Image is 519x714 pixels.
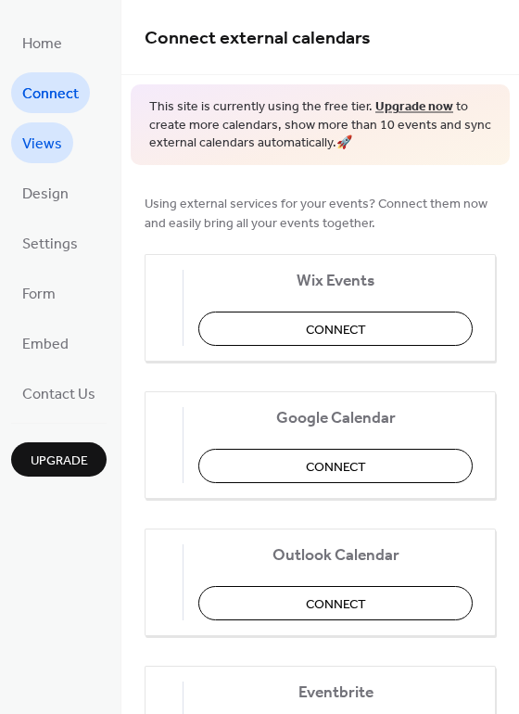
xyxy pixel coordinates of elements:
button: Connect [198,449,473,483]
span: Using external services for your events? Connect them now and easily bring all your events together. [145,194,496,233]
a: Design [11,172,80,213]
span: Views [22,130,62,159]
a: Views [11,122,73,163]
a: Settings [11,223,89,263]
span: Connect external calendars [145,20,371,57]
span: Eventbrite [198,682,473,702]
span: Form [22,280,56,310]
button: Upgrade [11,442,107,477]
span: Connect [306,320,366,339]
span: Embed [22,330,69,360]
button: Connect [198,586,473,620]
span: Connect [306,457,366,477]
span: Contact Us [22,380,95,410]
span: Design [22,180,69,210]
a: Connect [11,72,90,113]
a: Contact Us [11,373,107,414]
span: Settings [22,230,78,260]
a: Form [11,273,67,313]
span: Connect [306,594,366,614]
a: Upgrade now [375,95,453,120]
button: Connect [198,312,473,346]
span: Home [22,30,62,59]
span: Outlook Calendar [198,545,473,565]
a: Embed [11,323,80,363]
span: Connect [22,80,79,109]
a: Home [11,22,73,63]
span: Wix Events [198,271,473,290]
span: Google Calendar [198,408,473,427]
span: This site is currently using the free tier. to create more calendars, show more than 10 events an... [149,98,491,153]
span: Upgrade [31,452,88,471]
